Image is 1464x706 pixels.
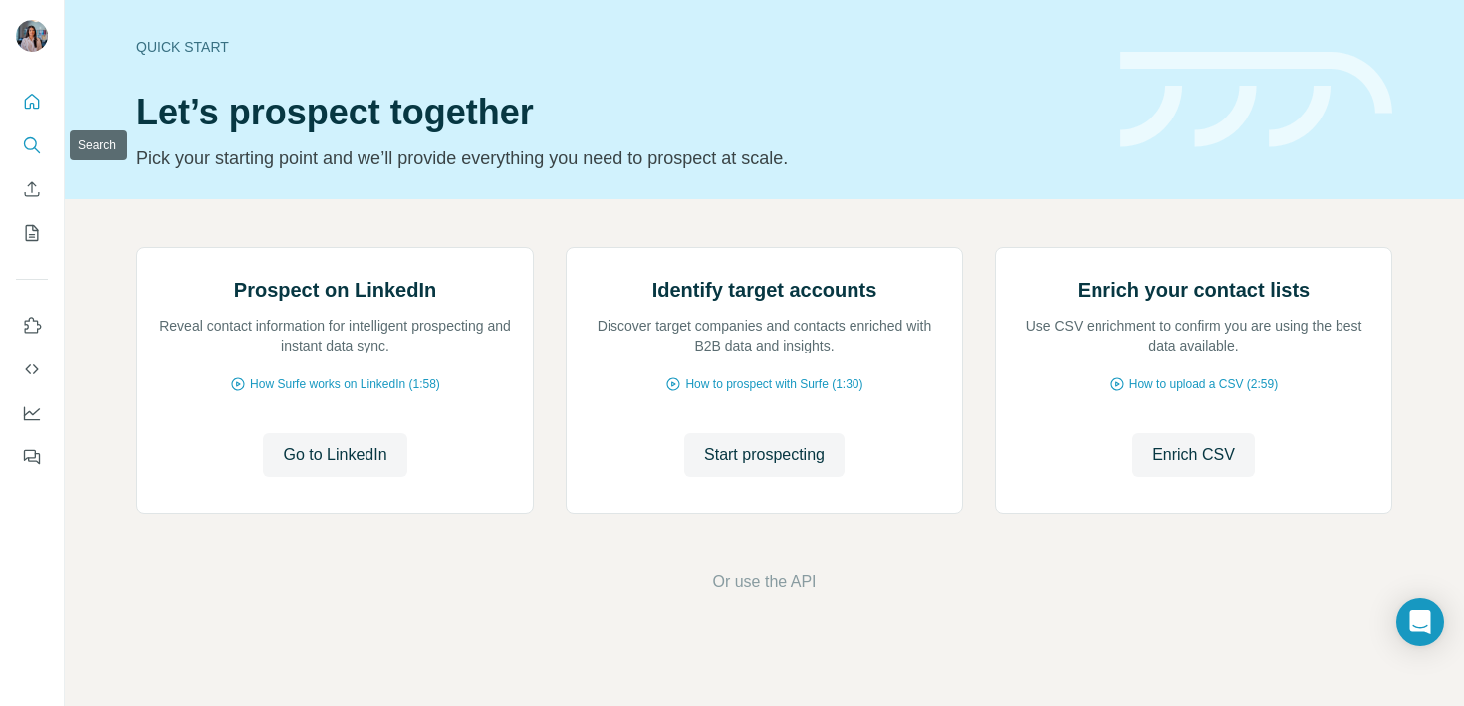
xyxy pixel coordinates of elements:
button: Search [16,127,48,163]
button: Start prospecting [684,433,845,477]
div: Open Intercom Messenger [1396,598,1444,646]
button: Quick start [16,84,48,119]
span: How to prospect with Surfe (1:30) [685,375,862,393]
span: How to upload a CSV (2:59) [1129,375,1278,393]
button: Use Surfe on LinkedIn [16,308,48,344]
button: Enrich CSV [1132,433,1255,477]
img: banner [1120,52,1392,148]
button: Enrich CSV [16,171,48,207]
p: Use CSV enrichment to confirm you are using the best data available. [1016,316,1371,355]
span: Enrich CSV [1152,443,1235,467]
h2: Identify target accounts [652,276,877,304]
span: Go to LinkedIn [283,443,386,467]
button: Or use the API [712,570,816,593]
button: Go to LinkedIn [263,433,406,477]
button: Use Surfe API [16,352,48,387]
h1: Let’s prospect together [136,93,1097,132]
img: Avatar [16,20,48,52]
p: Pick your starting point and we’ll provide everything you need to prospect at scale. [136,144,1097,172]
h2: Prospect on LinkedIn [234,276,436,304]
p: Discover target companies and contacts enriched with B2B data and insights. [587,316,942,355]
h2: Enrich your contact lists [1078,276,1310,304]
span: How Surfe works on LinkedIn (1:58) [250,375,440,393]
button: Dashboard [16,395,48,431]
button: Feedback [16,439,48,475]
div: Quick start [136,37,1097,57]
p: Reveal contact information for intelligent prospecting and instant data sync. [157,316,513,355]
button: My lists [16,215,48,251]
span: Start prospecting [704,443,825,467]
